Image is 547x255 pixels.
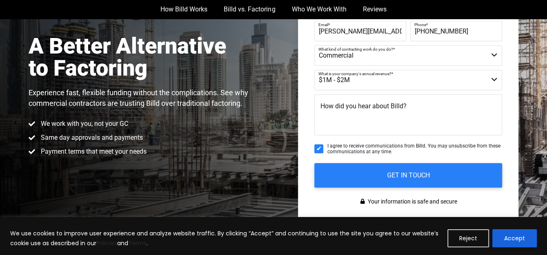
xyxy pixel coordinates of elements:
[414,22,426,27] span: Phone
[314,144,323,153] input: I agree to receive communications from Billd. You may unsubscribe from these communications at an...
[39,133,143,143] span: Same day approvals and payments
[314,163,502,188] input: GET IN TOUCH
[128,239,147,247] a: Terms
[96,239,117,247] a: Policies
[29,35,226,79] h1: A Better Alternative to Factoring
[366,196,457,208] span: Your information is safe and secure
[39,119,128,129] span: We work with you, not your GC
[29,87,259,109] p: Experience fast, flexible funding without the complications. See why commercial contractors are t...
[447,229,489,247] button: Reject
[492,229,537,247] button: Accept
[327,143,502,155] span: I agree to receive communications from Billd. You may unsubscribe from these communications at an...
[10,228,441,248] p: We use cookies to improve user experience and analyze website traffic. By clicking “Accept” and c...
[318,22,328,27] span: Email
[39,147,147,157] span: Payment terms that meet your needs
[320,102,407,110] span: How did you hear about Billd?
